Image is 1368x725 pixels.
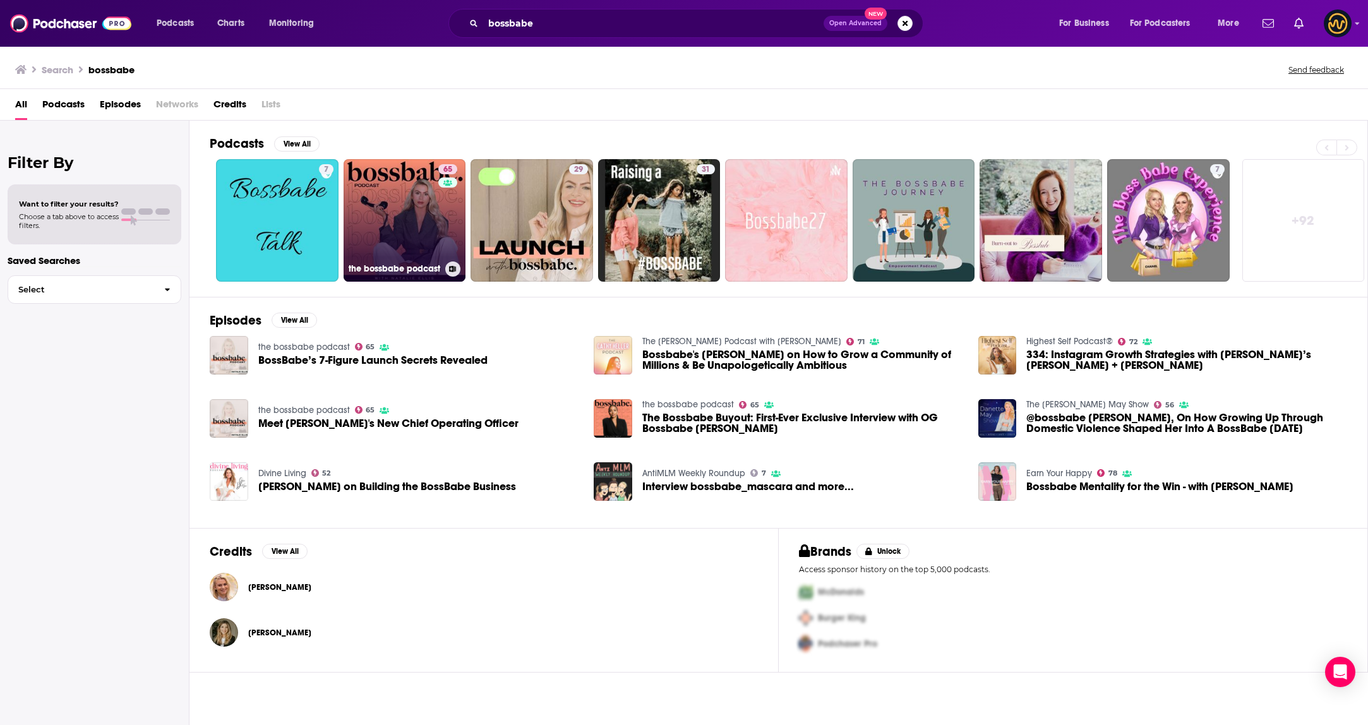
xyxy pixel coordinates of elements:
span: Open Advanced [829,20,882,27]
a: Interview bossbabe_mascara and more... [642,481,854,492]
img: Meet Bossbabe's New Chief Operating Officer [210,399,248,438]
span: Podchaser Pro [818,638,877,649]
span: Lists [261,94,280,120]
button: Unlock [856,544,910,559]
img: Podchaser - Follow, Share and Rate Podcasts [10,11,131,35]
a: Danielle Canty [248,628,311,638]
a: Bossbabe's Danielle Canty on How to Grow a Community of Millions & Be Unapologetically Ambitious [642,349,963,371]
img: The Bossbabe Buyout: First-Ever Exclusive Interview with OG Bossbabe Alex Wolf [594,399,632,438]
a: @bossbabe Natalie Ellis, On How Growing Up Through Domestic Violence Shaped Her Into A BossBabe T... [978,399,1017,438]
a: Divine Living [258,468,306,479]
img: 334: Instagram Growth Strategies with Bossbabe’s Natalie Ellis + Danielle Canty [978,336,1017,374]
span: 65 [750,402,759,408]
a: Danielle Canty on Building the BossBabe Business [210,462,248,501]
span: 7 [324,164,328,176]
span: 65 [366,407,375,413]
h3: the bossbabe podcast [349,263,440,274]
button: open menu [1050,13,1125,33]
img: Second Pro Logo [794,605,818,631]
span: 7 [762,470,766,476]
button: open menu [1209,13,1255,33]
span: Burger King [818,613,866,623]
a: Bossbabe Mentality for the Win - with Danielle Canty [1026,481,1293,492]
span: Bossbabe's [PERSON_NAME] on How to Grow a Community of Millions & Be Unapologetically Ambitious [642,349,963,371]
a: The Cathy Heller Podcast with Cathy Heller [642,336,841,347]
a: 56 [1154,401,1174,409]
a: Podcasts [42,94,85,120]
span: 56 [1165,402,1174,408]
a: 7 [319,164,333,174]
a: @bossbabe Natalie Ellis, On How Growing Up Through Domestic Violence Shaped Her Into A BossBabe T... [1026,412,1347,434]
span: 7 [1215,164,1220,176]
a: 7 [216,159,339,282]
a: 65 [438,164,457,174]
span: Networks [156,94,198,120]
a: 72 [1118,338,1137,345]
input: Search podcasts, credits, & more... [483,13,824,33]
a: 31 [598,159,721,282]
span: [PERSON_NAME] [248,628,311,638]
a: Show notifications dropdown [1257,13,1279,34]
span: 78 [1108,470,1117,476]
img: User Profile [1324,9,1352,37]
span: Bossbabe Mentality for the Win - with [PERSON_NAME] [1026,481,1293,492]
span: Logged in as LowerStreet [1324,9,1352,37]
button: Show profile menu [1324,9,1352,37]
button: View All [272,313,317,328]
h2: Filter By [8,153,181,172]
a: Credits [213,94,246,120]
span: 71 [858,339,865,345]
button: open menu [148,13,210,33]
button: Natalie EllisNatalie Ellis [210,567,758,608]
h2: Credits [210,544,252,560]
a: Earn Your Happy [1026,468,1092,479]
div: Open Intercom Messenger [1325,657,1355,687]
a: +92 [1242,159,1365,282]
span: BossBabe’s 7-Figure Launch Secrets Revealed [258,355,488,366]
a: Interview bossbabe_mascara and more... [594,462,632,501]
button: View All [274,136,320,152]
span: The Bossbabe Buyout: First-Ever Exclusive Interview with OG Bossbabe [PERSON_NAME] [642,412,963,434]
span: 65 [443,164,452,176]
span: Want to filter your results? [19,200,119,208]
h2: Brands [799,544,851,560]
a: Bossbabe Mentality for the Win - with Danielle Canty [978,462,1017,501]
span: 334: Instagram Growth Strategies with [PERSON_NAME]’s [PERSON_NAME] + [PERSON_NAME] [1026,349,1347,371]
span: Charts [217,15,244,32]
img: BossBabe’s 7-Figure Launch Secrets Revealed [210,336,248,374]
span: @bossbabe [PERSON_NAME], On How Growing Up Through Domestic Violence Shaped Her Into A BossBabe [... [1026,412,1347,434]
a: Show notifications dropdown [1289,13,1309,34]
h2: Episodes [210,313,261,328]
a: AntiMLM Weekly Roundup [642,468,745,479]
button: open menu [260,13,330,33]
p: Access sponsor history on the top 5,000 podcasts. [799,565,1347,574]
a: 78 [1097,469,1117,477]
h3: bossbabe [88,64,135,76]
span: 29 [574,164,583,176]
a: the bossbabe podcast [258,342,350,352]
p: Saved Searches [8,255,181,267]
a: Charts [209,13,252,33]
span: [PERSON_NAME] on Building the BossBabe Business [258,481,516,492]
img: Danielle Canty [210,618,238,647]
a: All [15,94,27,120]
a: 31 [697,164,715,174]
button: Open AdvancedNew [824,16,887,31]
a: 65 [355,343,375,351]
a: 29 [569,164,588,174]
span: McDonalds [818,587,864,597]
img: Natalie Ellis [210,573,238,601]
button: View All [262,544,308,559]
a: 52 [311,469,331,477]
span: For Business [1059,15,1109,32]
a: Meet Bossbabe's New Chief Operating Officer [258,418,519,429]
span: New [865,8,887,20]
a: the bossbabe podcast [642,399,734,410]
span: Choose a tab above to access filters. [19,212,119,230]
